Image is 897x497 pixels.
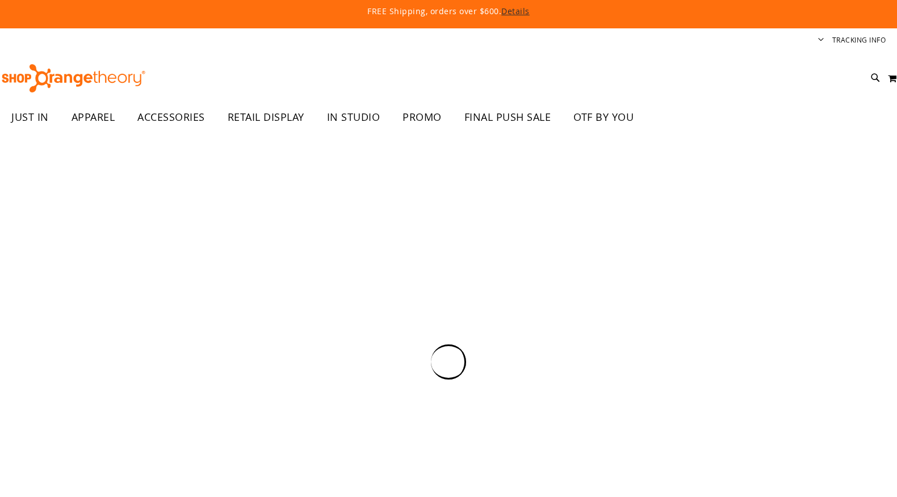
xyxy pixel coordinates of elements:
span: FINAL PUSH SALE [464,104,551,130]
a: RETAIL DISPLAY [216,104,316,130]
span: JUST IN [11,104,49,130]
span: RETAIL DISPLAY [228,104,304,130]
span: IN STUDIO [327,104,380,130]
a: ACCESSORIES [126,104,216,130]
span: APPAREL [72,104,115,130]
a: Details [501,6,530,16]
a: APPAREL [60,104,127,130]
a: FINAL PUSH SALE [453,104,563,130]
a: OTF BY YOU [562,104,645,130]
a: PROMO [391,104,453,130]
span: ACCESSORIES [137,104,205,130]
a: Tracking Info [832,35,886,45]
a: IN STUDIO [316,104,392,130]
span: PROMO [403,104,442,130]
p: FREE Shipping, orders over $600. [108,6,789,17]
span: OTF BY YOU [573,104,634,130]
button: Account menu [818,35,824,46]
